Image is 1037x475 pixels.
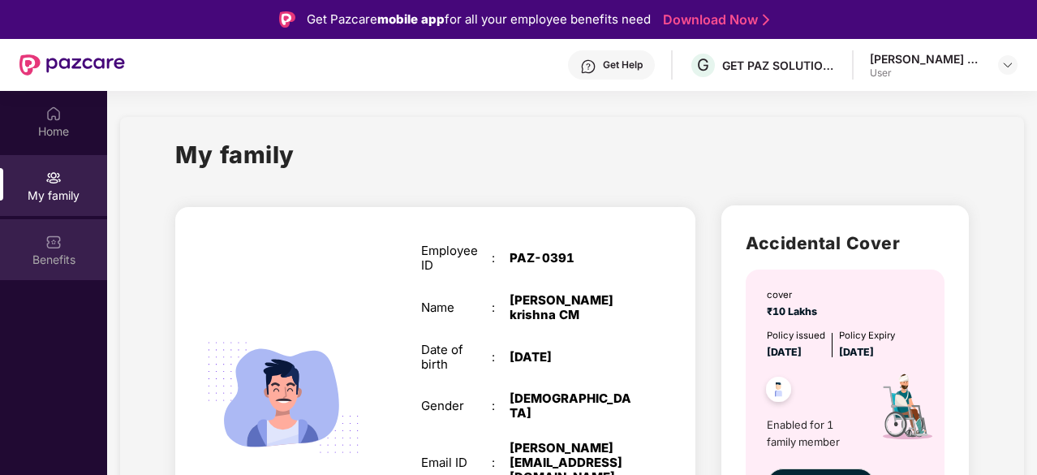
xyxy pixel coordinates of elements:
div: Email ID [421,456,492,470]
span: [DATE] [839,346,874,358]
div: : [492,350,510,365]
img: icon [860,361,952,460]
img: Logo [279,11,295,28]
div: [DATE] [510,350,633,365]
div: Gender [421,399,492,413]
div: : [492,399,510,413]
div: User [870,67,983,80]
span: G [697,55,709,75]
span: ₹10 Lakhs [767,305,822,317]
img: svg+xml;base64,PHN2ZyBpZD0iSG9tZSIgeG1sbnM9Imh0dHA6Ly93d3cudzMub3JnLzIwMDAvc3ZnIiB3aWR0aD0iMjAiIG... [45,106,62,122]
img: svg+xml;base64,PHN2ZyBpZD0iSGVscC0zMngzMiIgeG1sbnM9Imh0dHA6Ly93d3cudzMub3JnLzIwMDAvc3ZnIiB3aWR0aD... [580,58,596,75]
div: cover [767,287,822,302]
div: Name [421,300,492,315]
a: Download Now [663,11,764,28]
div: Employee ID [421,244,492,273]
div: Policy issued [767,328,825,343]
span: Enabled for 1 family member [767,417,860,450]
div: Policy Expiry [839,328,895,343]
h1: My family [175,136,295,173]
img: New Pazcare Logo [19,54,125,76]
div: : [492,251,510,266]
img: svg+xml;base64,PHN2ZyB4bWxucz0iaHR0cDovL3d3dy53My5vcmcvMjAwMC9zdmciIHdpZHRoPSI0OC45NDMiIGhlaWdodD... [759,372,798,412]
div: [PERSON_NAME] krishna CM [510,293,633,322]
img: svg+xml;base64,PHN2ZyB3aWR0aD0iMjAiIGhlaWdodD0iMjAiIHZpZXdCb3g9IjAgMCAyMCAyMCIgZmlsbD0ibm9uZSIgeG... [45,170,62,186]
div: [DEMOGRAPHIC_DATA] [510,391,633,421]
div: Get Help [603,58,643,71]
img: Stroke [763,11,769,28]
div: Date of birth [421,343,492,372]
div: [PERSON_NAME] krishna CM [870,51,983,67]
div: : [492,300,510,315]
div: Get Pazcare for all your employee benefits need [307,10,651,29]
strong: mobile app [377,11,445,27]
div: PAZ-0391 [510,251,633,266]
img: svg+xml;base64,PHN2ZyBpZD0iRHJvcGRvd24tMzJ4MzIiIHhtbG5zPSJodHRwOi8vd3d3LnczLm9yZy8yMDAwL3N2ZyIgd2... [1001,58,1014,71]
img: svg+xml;base64,PHN2ZyBpZD0iQmVuZWZpdHMiIHhtbG5zPSJodHRwOi8vd3d3LnczLm9yZy8yMDAwL3N2ZyIgd2lkdGg9Ij... [45,234,62,250]
div: : [492,456,510,470]
div: GET PAZ SOLUTIONS PRIVATE LIMTED [722,58,836,73]
span: [DATE] [767,346,802,358]
h2: Accidental Cover [746,230,944,257]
